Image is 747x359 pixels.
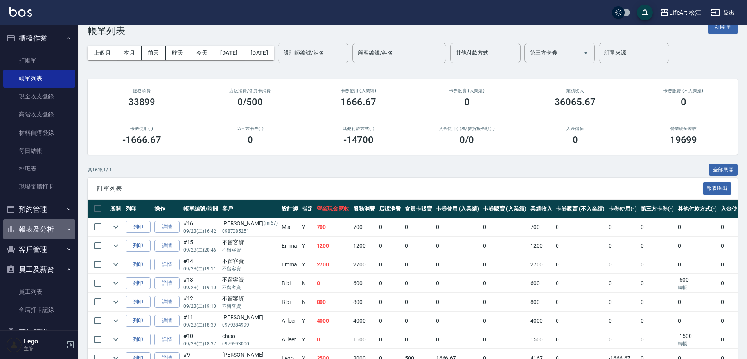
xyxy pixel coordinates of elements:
a: 詳情 [154,259,180,271]
p: 不留客資 [222,284,278,291]
a: 詳情 [154,221,180,233]
td: 0 [403,255,434,274]
p: 轉帳 [678,340,717,347]
span: 訂單列表 [97,185,703,193]
h3: 帳單列表 [88,25,125,36]
td: 0 [434,293,481,311]
a: 高階收支登錄 [3,105,75,123]
td: 1500 [528,330,554,349]
p: 0987085251 [222,228,278,235]
td: 2700 [528,255,554,274]
p: 共 16 筆, 1 / 1 [88,166,112,173]
p: 0979593000 [222,340,278,347]
p: 主管 [24,345,64,352]
a: 詳情 [154,296,180,308]
td: 0 [554,312,606,330]
p: 09/23 (二) 18:39 [183,321,218,329]
div: 不留客資 [222,238,278,246]
td: 0 [377,255,403,274]
a: 詳情 [154,277,180,289]
td: 0 [434,274,481,293]
td: 0 [403,218,434,236]
td: 0 [554,255,606,274]
p: 不留客資 [222,246,278,254]
h2: 卡券使用 (入業績) [314,88,403,93]
td: #12 [181,293,220,311]
button: 全部展開 [709,164,738,176]
td: 0 [403,274,434,293]
h3: 0 [573,134,578,145]
h3: 0/500 [237,96,263,107]
th: 會員卡販賣 [403,200,434,218]
td: #10 [181,330,220,349]
h3: 0 [681,96,686,107]
div: [PERSON_NAME] [222,220,278,228]
td: 700 [315,218,352,236]
th: 卡券販賣 (不入業績) [554,200,606,218]
td: 0 [377,330,403,349]
img: Person [6,337,22,353]
td: 1200 [351,237,377,255]
button: 列印 [126,259,151,271]
td: 0 [315,274,352,293]
h3: 1666.67 [341,96,376,107]
a: 詳情 [154,240,180,252]
td: 0 [481,255,528,274]
p: 不留客資 [222,265,278,272]
td: 4000 [351,312,377,330]
td: 0 [639,293,676,311]
div: [PERSON_NAME] [222,313,278,321]
p: 09/23 (二) 20:46 [183,246,218,254]
div: 不留客資 [222,276,278,284]
th: 客戶 [220,200,280,218]
td: 0 [639,274,676,293]
a: 每日結帳 [3,142,75,160]
button: 商品管理 [3,322,75,342]
td: 0 [403,293,434,311]
td: 0 [481,312,528,330]
td: 0 [639,218,676,236]
p: 0979384999 [222,321,278,329]
a: 現金收支登錄 [3,88,75,105]
h2: 其他付款方式(-) [314,126,403,131]
td: 0 [377,237,403,255]
td: 0 [481,293,528,311]
a: 全店打卡記錄 [3,301,75,319]
th: 設計師 [280,200,300,218]
div: 不留客資 [222,257,278,265]
td: 0 [403,330,434,349]
td: -1500 [676,330,719,349]
td: 800 [315,293,352,311]
td: 2700 [351,255,377,274]
button: 列印 [126,296,151,308]
button: expand row [110,296,122,308]
td: 0 [676,255,719,274]
p: 09/23 (二) 19:11 [183,265,218,272]
p: (mi67) [264,220,278,228]
h3: 33899 [128,96,156,107]
th: 列印 [124,200,153,218]
button: 前天 [142,46,166,60]
button: 登出 [707,5,738,20]
h3: 36065.67 [555,96,596,107]
td: 0 [434,330,481,349]
td: 1500 [351,330,377,349]
td: 0 [607,237,639,255]
td: 0 [403,312,434,330]
button: 今天 [190,46,214,60]
a: 材料自購登錄 [3,124,75,142]
td: Ailleen [280,312,300,330]
td: Y [300,330,315,349]
td: 600 [351,274,377,293]
td: Mia [280,218,300,236]
td: 0 [377,274,403,293]
th: 營業現金應收 [315,200,352,218]
button: 列印 [126,334,151,346]
td: 1200 [528,237,554,255]
a: 詳情 [154,334,180,346]
div: chiao [222,332,278,340]
a: 報表匯出 [703,184,732,192]
td: 0 [554,293,606,311]
th: 卡券使用(-) [607,200,639,218]
td: 4000 [315,312,352,330]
